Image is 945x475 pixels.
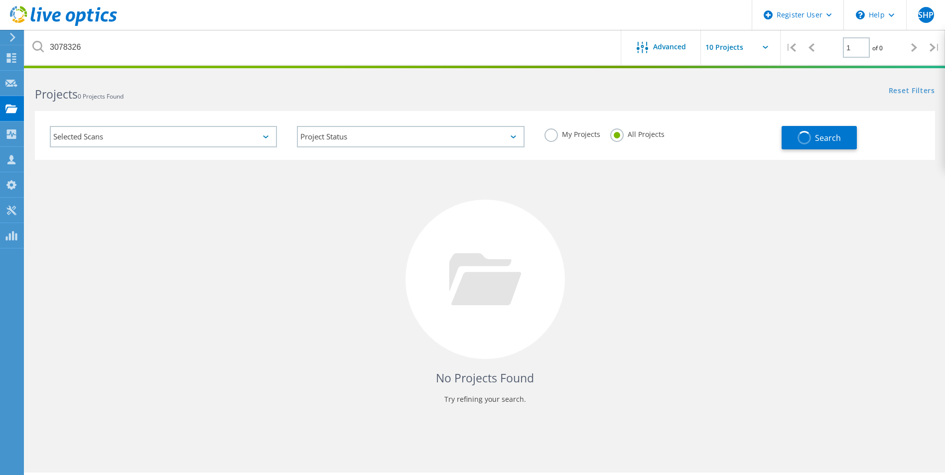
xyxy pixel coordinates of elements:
[35,86,78,102] b: Projects
[10,21,117,28] a: Live Optics Dashboard
[544,128,600,138] label: My Projects
[297,126,524,147] div: Project Status
[781,30,801,65] div: |
[889,87,935,96] a: Reset Filters
[610,128,665,138] label: All Projects
[815,132,841,143] span: Search
[25,30,622,65] input: Search projects by name, owner, ID, company, etc
[653,43,686,50] span: Advanced
[45,370,925,386] h4: No Projects Found
[78,92,124,101] span: 0 Projects Found
[50,126,277,147] div: Selected Scans
[856,10,865,19] svg: \n
[918,11,934,19] span: SHP
[45,391,925,407] p: Try refining your search.
[782,126,857,149] button: Search
[872,44,883,52] span: of 0
[925,30,945,65] div: |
